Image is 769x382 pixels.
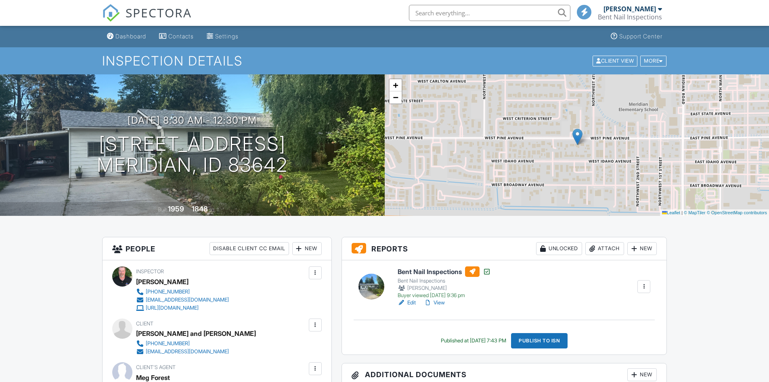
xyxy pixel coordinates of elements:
div: Dashboard [115,33,146,40]
h3: [DATE] 8:30 am - 12:30 pm [128,115,257,126]
div: [PERSON_NAME] [603,5,656,13]
a: Support Center [608,29,666,44]
h3: People [103,237,331,260]
div: Disable Client CC Email [210,242,289,255]
a: Edit [398,299,416,307]
span: Inspector [136,268,164,274]
img: The Best Home Inspection Software - Spectora [102,4,120,22]
div: Bent Nail Inspections [398,278,491,284]
div: Settings [215,33,239,40]
a: Zoom out [390,91,402,103]
h1: Inspection Details [102,54,667,68]
a: View [424,299,445,307]
div: Contacts [168,33,194,40]
div: [URL][DOMAIN_NAME] [146,305,199,311]
div: [PERSON_NAME] [136,276,189,288]
div: Unlocked [536,242,582,255]
a: [EMAIL_ADDRESS][DOMAIN_NAME] [136,296,229,304]
h6: Bent Nail Inspections [398,266,491,277]
div: Attach [585,242,624,255]
a: Client View [592,57,639,63]
div: New [627,242,657,255]
div: New [292,242,322,255]
div: Client View [593,55,637,66]
div: Buyer viewed [DATE] 9:36 pm [398,292,491,299]
div: [PHONE_NUMBER] [146,289,190,295]
span: SPECTORA [126,4,192,21]
a: Bent Nail Inspections Bent Nail Inspections [PERSON_NAME] Buyer viewed [DATE] 9:36 pm [398,266,491,299]
div: Bent Nail Inspections [598,13,662,21]
span: sq. ft. [209,207,220,213]
span: + [393,80,398,90]
a: [PHONE_NUMBER] [136,288,229,296]
a: © MapTiler [684,210,706,215]
span: | [681,210,683,215]
span: Built [158,207,167,213]
a: Dashboard [104,29,149,44]
a: [URL][DOMAIN_NAME] [136,304,229,312]
h1: [STREET_ADDRESS] Meridian, ID 83642 [97,133,288,176]
img: Marker [572,129,583,145]
a: © OpenStreetMap contributors [707,210,767,215]
a: SPECTORA [102,11,192,28]
span: − [393,92,398,102]
div: [PHONE_NUMBER] [146,340,190,347]
a: [EMAIL_ADDRESS][DOMAIN_NAME] [136,348,249,356]
span: Client [136,321,153,327]
a: Contacts [156,29,197,44]
div: Support Center [619,33,662,40]
div: More [640,55,666,66]
div: [PERSON_NAME] [398,284,491,292]
div: [EMAIL_ADDRESS][DOMAIN_NAME] [146,348,229,355]
div: New [627,368,657,381]
span: Client's Agent [136,364,176,370]
div: Published at [DATE] 7:43 PM [441,338,506,344]
div: [EMAIL_ADDRESS][DOMAIN_NAME] [146,297,229,303]
a: Settings [203,29,242,44]
a: Zoom in [390,79,402,91]
input: Search everything... [409,5,570,21]
div: Publish to ISN [511,333,568,348]
div: [PERSON_NAME] and [PERSON_NAME] [136,327,256,340]
div: 1848 [192,205,208,213]
div: 1959 [168,205,184,213]
h3: Reports [342,237,667,260]
a: [PHONE_NUMBER] [136,340,249,348]
a: Leaflet [662,210,680,215]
